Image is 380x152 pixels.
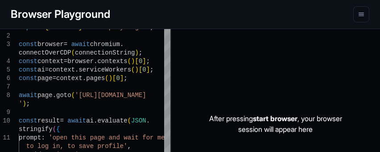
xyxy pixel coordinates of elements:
[64,41,67,48] span: =
[49,66,75,73] span: context
[11,6,110,22] h1: Browser Playground
[128,143,131,150] span: ,
[135,49,138,56] span: )
[60,117,63,124] span: =
[146,66,150,73] span: ]
[37,75,53,82] span: page
[26,100,30,107] span: ;
[97,117,127,124] span: evaluate
[131,117,146,124] span: JSON
[22,100,26,107] span: )
[116,75,120,82] span: 0
[56,126,60,133] span: {
[120,75,124,82] span: ]
[71,49,75,56] span: (
[67,58,94,65] span: browser
[83,75,86,82] span: .
[135,58,138,65] span: [
[53,126,56,133] span: (
[253,114,297,123] span: start browser
[94,58,97,65] span: .
[146,58,150,65] span: ;
[142,66,146,73] span: 0
[53,75,56,82] span: =
[19,117,37,124] span: const
[86,117,94,124] span: ai
[19,66,37,73] span: const
[75,66,78,73] span: .
[56,75,83,82] span: context
[94,117,97,124] span: .
[19,134,41,141] span: prompt
[209,113,342,135] p: After pressing , your browser session will appear here
[19,100,22,107] span: '
[37,58,64,65] span: context
[90,41,120,48] span: chromium
[139,49,142,56] span: ;
[105,75,108,82] span: (
[112,75,116,82] span: [
[64,58,67,65] span: =
[124,75,127,82] span: ;
[146,117,150,124] span: .
[19,92,37,99] span: await
[139,58,142,65] span: 0
[78,66,131,73] span: serviceWorkers
[67,117,86,124] span: await
[37,66,45,73] span: ai
[19,49,71,56] span: connectOverCDP
[75,92,146,99] span: '[URL][DOMAIN_NAME]
[56,92,71,99] span: goto
[86,75,105,82] span: pages
[109,75,112,82] span: )
[49,134,165,141] span: 'open this page and wait for me
[37,41,64,48] span: browser
[71,41,90,48] span: await
[19,126,53,133] span: stringify
[53,92,56,99] span: .
[120,41,124,48] span: .
[45,66,49,73] span: =
[26,143,128,150] span: to log in, to save profile'
[131,66,135,73] span: (
[128,117,131,124] span: (
[97,58,127,65] span: contexts
[19,41,37,48] span: const
[353,6,369,22] button: menu
[139,66,142,73] span: [
[41,134,45,141] span: :
[37,92,53,99] span: page
[37,117,60,124] span: result
[75,49,135,56] span: connectionString
[19,75,37,82] span: const
[128,58,131,65] span: (
[142,58,146,65] span: ]
[131,58,135,65] span: )
[71,92,75,99] span: (
[150,66,153,73] span: ;
[19,58,37,65] span: const
[135,66,138,73] span: )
